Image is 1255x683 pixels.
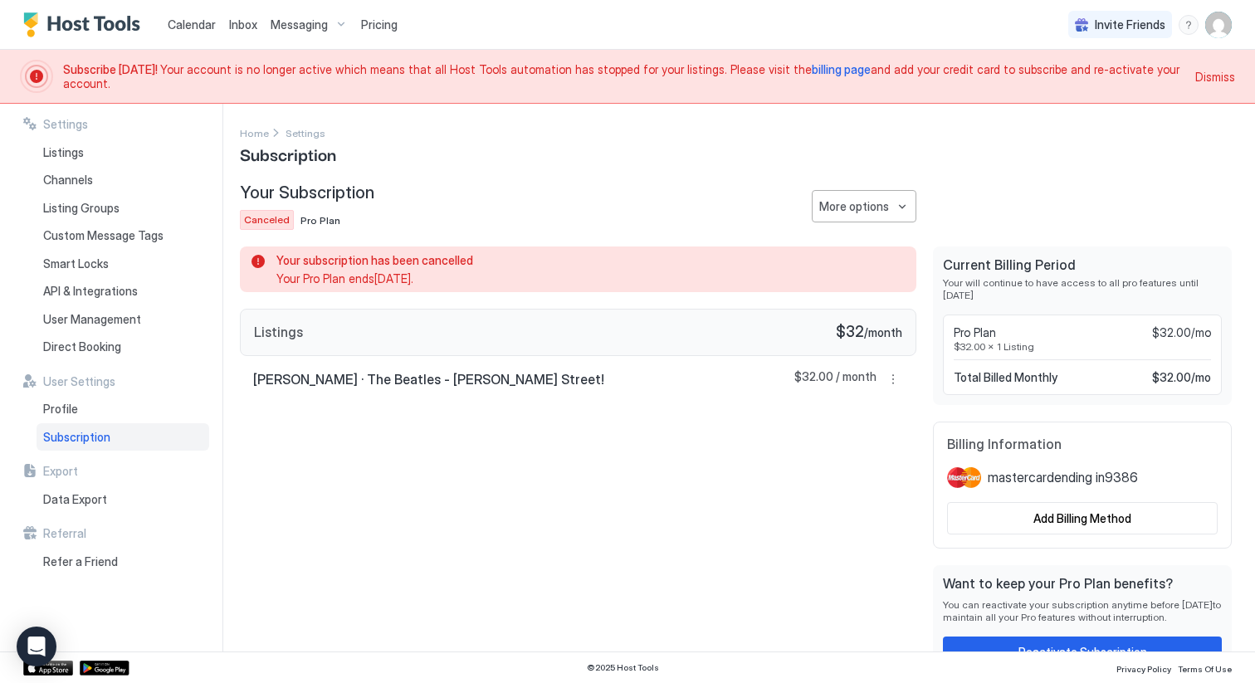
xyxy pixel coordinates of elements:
span: Canceled [244,212,290,227]
span: Referral [43,526,86,541]
span: Privacy Policy [1116,664,1171,674]
img: mastercard [947,466,981,489]
a: Direct Booking [37,333,209,361]
span: User Settings [43,374,115,389]
div: menu [812,190,916,222]
span: Calendar [168,17,216,32]
span: $32.00/mo [1152,325,1211,340]
span: Channels [43,173,93,188]
a: Host Tools Logo [23,12,148,37]
div: Add Billing Method [1033,510,1131,527]
a: Data Export [37,485,209,514]
a: Home [240,124,269,141]
a: App Store [23,661,73,676]
div: Dismiss [1195,68,1235,85]
span: [PERSON_NAME] · The Beatles - [PERSON_NAME] Street! [253,371,604,388]
span: Export [43,464,78,479]
span: Settings [286,127,325,139]
span: Pricing [361,17,398,32]
div: User profile [1205,12,1232,38]
span: You can reactivate your subscription anytime before [DATE] to maintain all your Pro features with... [943,598,1222,623]
a: Calendar [168,16,216,33]
span: Smart Locks [43,256,109,271]
a: Terms Of Use [1178,659,1232,676]
span: $32.00 / month [794,369,877,389]
span: Your Pro Plan ends [DATE] . [276,271,896,286]
span: User Management [43,312,141,327]
a: Listings [37,139,209,167]
button: More options [812,190,916,222]
a: Profile [37,395,209,423]
span: Your account is no longer active which means that all Host Tools automation has stopped for your ... [63,62,1185,91]
span: Profile [43,402,78,417]
span: Total Billed Monthly [954,370,1057,385]
span: API & Integrations [43,284,138,299]
span: Data Export [43,492,107,507]
span: Pro Plan [300,214,340,227]
span: Messaging [271,17,328,32]
span: Your Subscription [240,183,374,203]
span: Subscription [43,430,110,445]
a: Custom Message Tags [37,222,209,250]
a: Privacy Policy [1116,659,1171,676]
a: billing page [812,62,871,76]
span: Refer a Friend [43,554,118,569]
button: Reactivate Subscription [943,637,1222,667]
a: Listing Groups [37,194,209,222]
span: © 2025 Host Tools [587,662,659,673]
span: Your will continue to have access to all pro features until [DATE] [943,276,1222,301]
a: Subscription [37,423,209,451]
div: More options [819,198,889,215]
span: Terms Of Use [1178,664,1232,674]
span: Invite Friends [1095,17,1165,32]
span: Listings [43,145,84,160]
span: Custom Message Tags [43,228,164,243]
span: Settings [43,117,88,132]
div: Open Intercom Messenger [17,627,56,666]
a: Inbox [229,16,257,33]
span: $32.00 x 1 Listing [954,340,1211,353]
a: Channels [37,166,209,194]
span: $32.00 / mo [1152,370,1211,385]
span: Billing Information [947,436,1218,452]
div: menu [1179,15,1199,35]
div: Reactivate Subscription [1018,643,1147,661]
button: Add Billing Method [947,502,1218,534]
a: API & Integrations [37,277,209,305]
span: Listing Groups [43,201,120,216]
span: / month [864,325,902,340]
a: Refer a Friend [37,548,209,576]
a: Smart Locks [37,250,209,278]
span: Your subscription has been cancelled [276,253,896,268]
span: Listings [254,324,303,340]
span: Pro Plan [954,325,996,340]
span: $32 [836,323,864,342]
div: Breadcrumb [286,124,325,141]
span: Direct Booking [43,339,121,354]
a: Settings [286,124,325,141]
span: Current Billing Period [943,256,1222,273]
span: Inbox [229,17,257,32]
a: Google Play Store [80,661,129,676]
span: Want to keep your Pro Plan benefits? [943,575,1222,592]
span: mastercard ending in 9386 [988,469,1138,485]
div: menu [883,369,903,389]
div: Breadcrumb [240,124,269,141]
span: Home [240,127,269,139]
span: Subscription [240,141,336,166]
button: More options [883,369,903,389]
span: Subscribe [DATE]! [63,62,160,76]
a: User Management [37,305,209,334]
